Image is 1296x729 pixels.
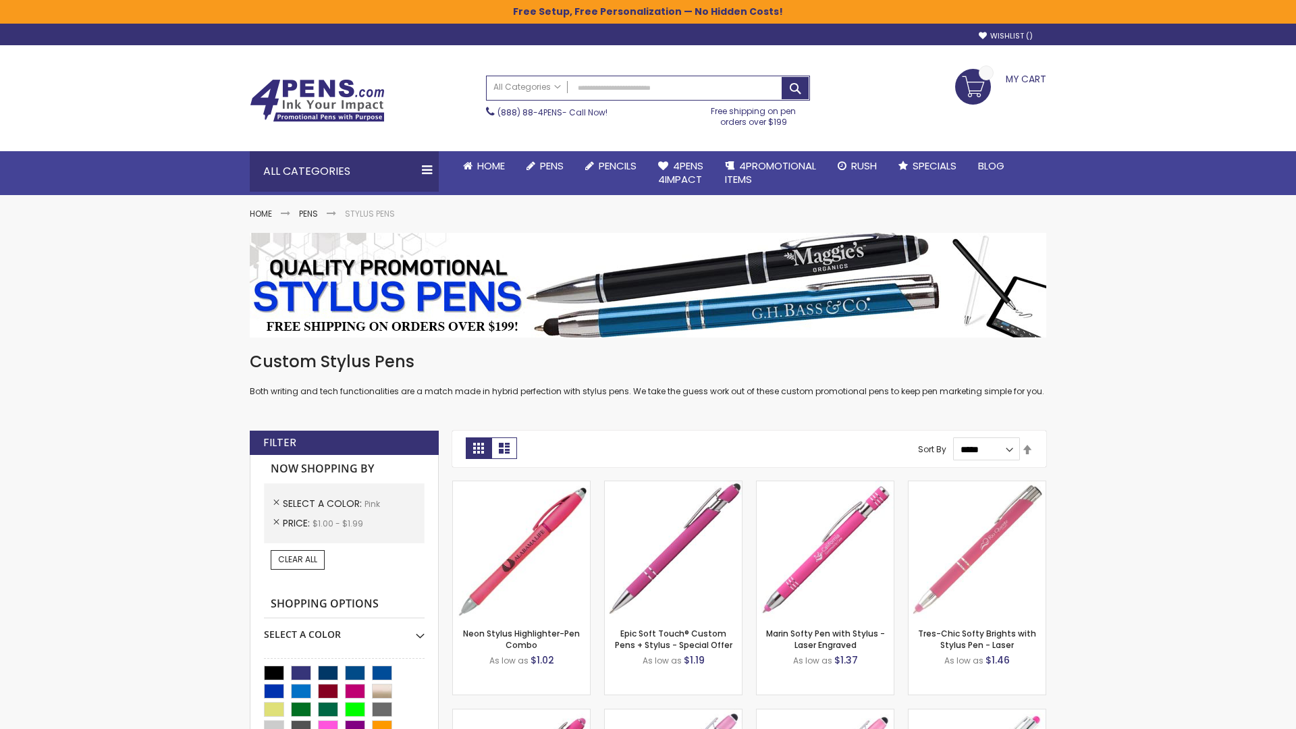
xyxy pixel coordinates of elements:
[250,351,1046,373] h1: Custom Stylus Pens
[531,653,554,667] span: $1.02
[944,655,983,666] span: As low as
[466,437,491,459] strong: Grid
[264,455,425,483] strong: Now Shopping by
[766,628,885,650] a: Marin Softy Pen with Stylus - Laser Engraved
[453,709,590,720] a: Ellipse Softy Brights with Stylus Pen - Laser-Pink
[658,159,703,186] span: 4Pens 4impact
[497,107,562,118] a: (888) 88-4PENS
[827,151,888,181] a: Rush
[487,76,568,99] a: All Categories
[489,655,529,666] span: As low as
[643,655,682,666] span: As low as
[453,481,590,618] img: Neon Stylus Highlighter-Pen Combo-Pink
[283,516,313,530] span: Price
[452,151,516,181] a: Home
[605,481,742,618] img: 4P-MS8B-Pink
[250,233,1046,337] img: Stylus Pens
[574,151,647,181] a: Pencils
[264,618,425,641] div: Select A Color
[978,159,1004,173] span: Blog
[497,107,607,118] span: - Call Now!
[271,550,325,569] a: Clear All
[913,159,956,173] span: Specials
[757,481,894,492] a: Marin Softy Pen with Stylus - Laser Engraved-Pink
[967,151,1015,181] a: Blog
[283,497,364,510] span: Select A Color
[918,443,946,455] label: Sort By
[250,79,385,122] img: 4Pens Custom Pens and Promotional Products
[834,653,858,667] span: $1.37
[697,101,811,128] div: Free shipping on pen orders over $199
[615,628,732,650] a: Epic Soft Touch® Custom Pens + Stylus - Special Offer
[250,151,439,192] div: All Categories
[979,31,1033,41] a: Wishlist
[647,151,714,195] a: 4Pens4impact
[453,481,590,492] a: Neon Stylus Highlighter-Pen Combo-Pink
[263,435,296,450] strong: Filter
[918,628,1036,650] a: Tres-Chic Softy Brights with Stylus Pen - Laser
[264,590,425,619] strong: Shopping Options
[493,82,561,92] span: All Categories
[986,653,1010,667] span: $1.46
[714,151,827,195] a: 4PROMOTIONALITEMS
[725,159,816,186] span: 4PROMOTIONAL ITEMS
[909,709,1046,720] a: Tres-Chic Softy with Stylus Top Pen - ColorJet-Pink
[463,628,580,650] a: Neon Stylus Highlighter-Pen Combo
[888,151,967,181] a: Specials
[909,481,1046,492] a: Tres-Chic Softy Brights with Stylus Pen - Laser-Pink
[605,481,742,492] a: 4P-MS8B-Pink
[477,159,505,173] span: Home
[540,159,564,173] span: Pens
[250,208,272,219] a: Home
[278,553,317,565] span: Clear All
[684,653,705,667] span: $1.19
[757,709,894,720] a: Ellipse Stylus Pen - ColorJet-Pink
[605,709,742,720] a: Ellipse Stylus Pen - LaserMax-Pink
[364,498,380,510] span: Pink
[757,481,894,618] img: Marin Softy Pen with Stylus - Laser Engraved-Pink
[299,208,318,219] a: Pens
[516,151,574,181] a: Pens
[313,518,363,529] span: $1.00 - $1.99
[851,159,877,173] span: Rush
[345,208,395,219] strong: Stylus Pens
[250,351,1046,398] div: Both writing and tech functionalities are a match made in hybrid perfection with stylus pens. We ...
[793,655,832,666] span: As low as
[599,159,637,173] span: Pencils
[909,481,1046,618] img: Tres-Chic Softy Brights with Stylus Pen - Laser-Pink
